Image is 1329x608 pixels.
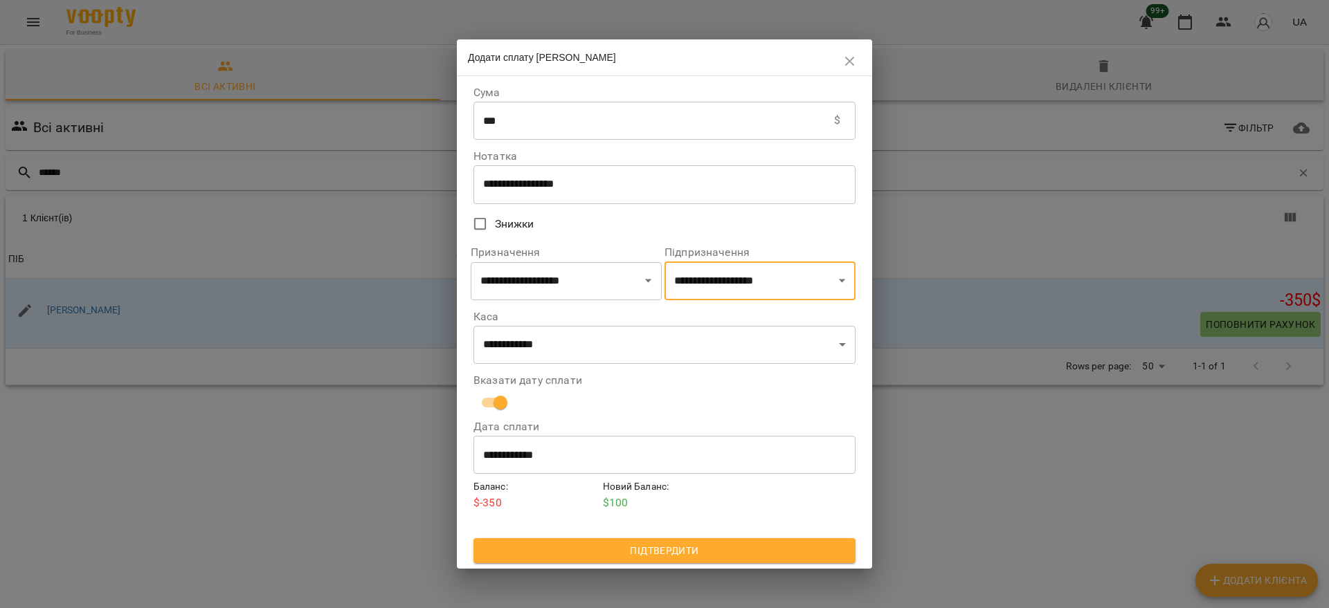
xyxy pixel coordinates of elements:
[603,495,727,511] p: $ 100
[473,495,597,511] p: $ -350
[473,151,856,162] label: Нотатка
[473,479,597,495] h6: Баланс :
[473,311,856,322] label: Каса
[603,479,727,495] h6: Новий Баланс :
[664,247,856,258] label: Підпризначення
[495,216,534,232] span: Знижки
[468,52,616,63] span: Додати сплату [PERSON_NAME]
[473,421,856,432] label: Дата сплати
[834,112,840,129] p: $
[473,87,856,98] label: Сума
[471,247,662,258] label: Призначення
[473,538,856,563] button: Підтвердити
[485,542,844,559] span: Підтвердити
[473,375,856,386] label: Вказати дату сплати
